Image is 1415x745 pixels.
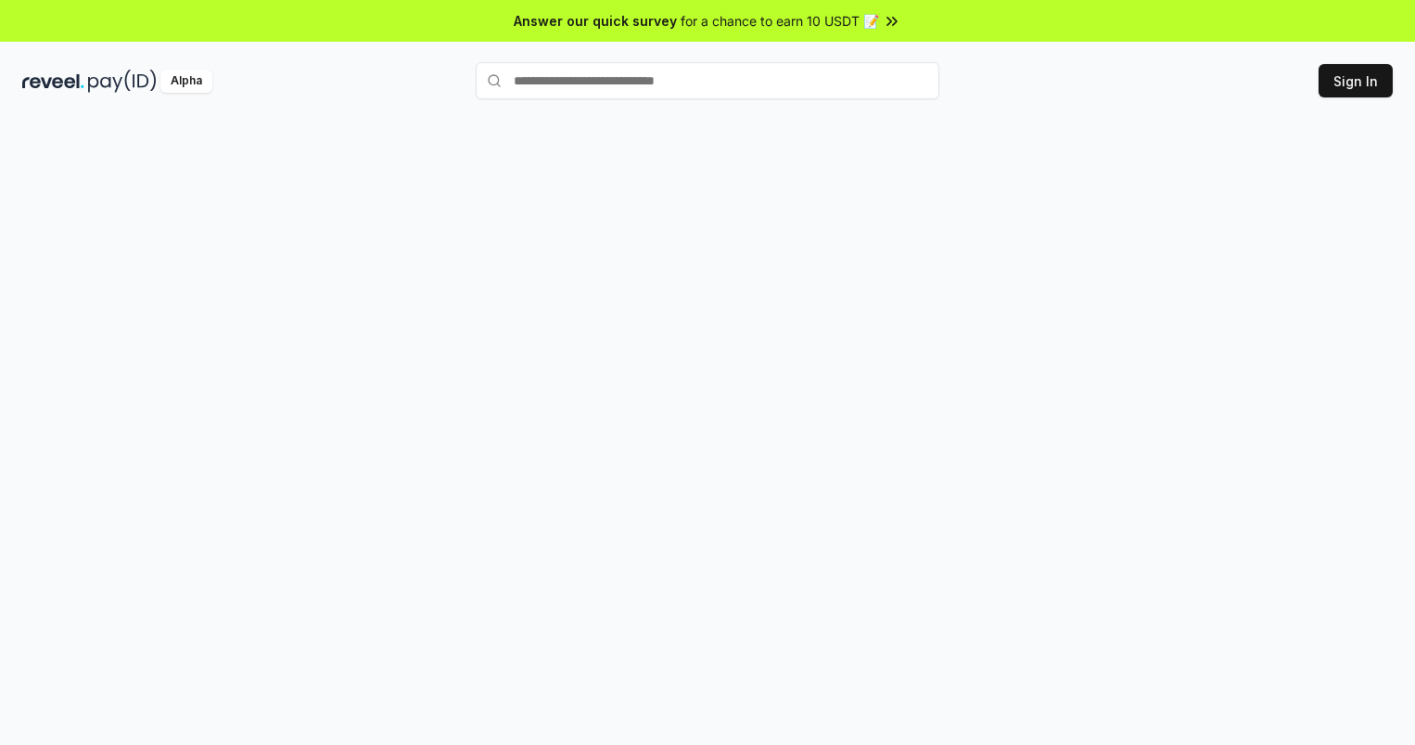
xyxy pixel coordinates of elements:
div: Alpha [160,70,212,93]
img: reveel_dark [22,70,84,93]
span: for a chance to earn 10 USDT 📝 [681,11,879,31]
img: pay_id [88,70,157,93]
span: Answer our quick survey [514,11,677,31]
button: Sign In [1319,64,1393,97]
